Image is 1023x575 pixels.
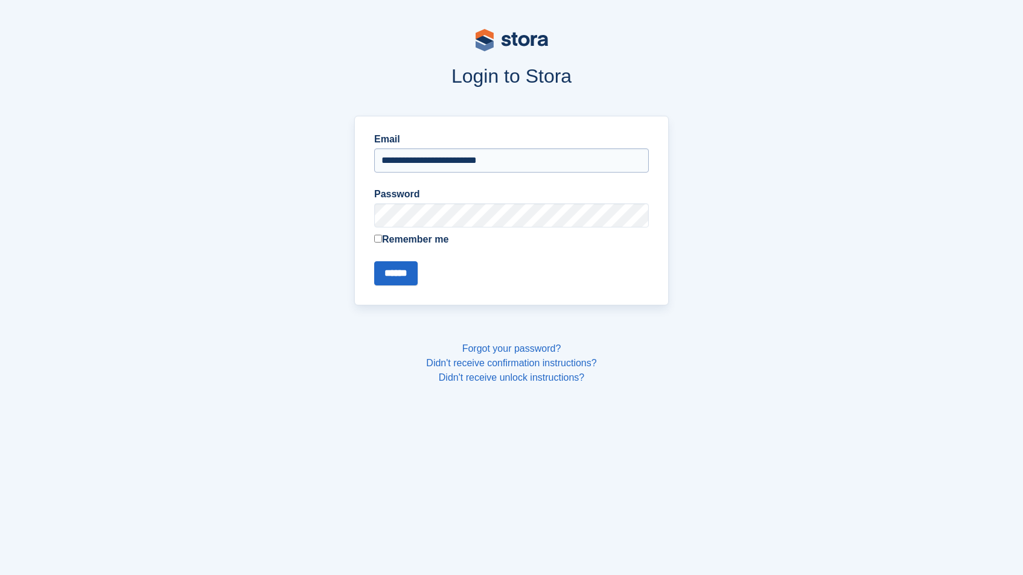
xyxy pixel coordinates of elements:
input: Remember me [374,235,382,243]
img: stora-logo-53a41332b3708ae10de48c4981b4e9114cc0af31d8433b30ea865607fb682f29.svg [476,29,548,51]
label: Email [374,132,649,147]
label: Remember me [374,232,649,247]
a: Didn't receive confirmation instructions? [426,358,596,368]
h1: Login to Stora [124,65,899,87]
label: Password [374,187,649,202]
a: Didn't receive unlock instructions? [439,372,584,383]
a: Forgot your password? [462,343,561,354]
